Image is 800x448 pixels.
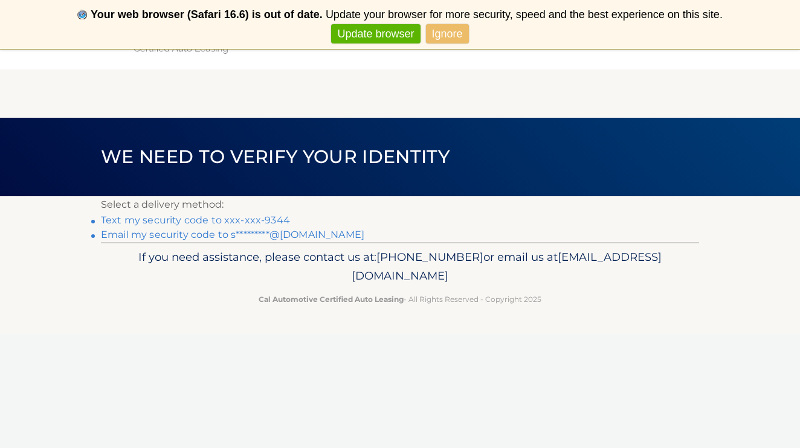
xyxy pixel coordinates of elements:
b: Your web browser (Safari 16.6) is out of date. [91,8,323,21]
span: Update your browser for more security, speed and the best experience on this site. [326,8,723,21]
p: - All Rights Reserved - Copyright 2025 [109,293,691,306]
p: If you need assistance, please contact us at: or email us at [109,248,691,286]
a: Ignore [426,24,469,44]
a: Text my security code to xxx-xxx-9344 [101,214,290,226]
a: Email my security code to s*********@[DOMAIN_NAME] [101,229,364,240]
a: Update browser [331,24,420,44]
span: [PHONE_NUMBER] [376,250,483,264]
p: Select a delivery method: [101,196,699,213]
span: We need to verify your identity [101,146,450,168]
strong: Cal Automotive Certified Auto Leasing [259,295,404,304]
